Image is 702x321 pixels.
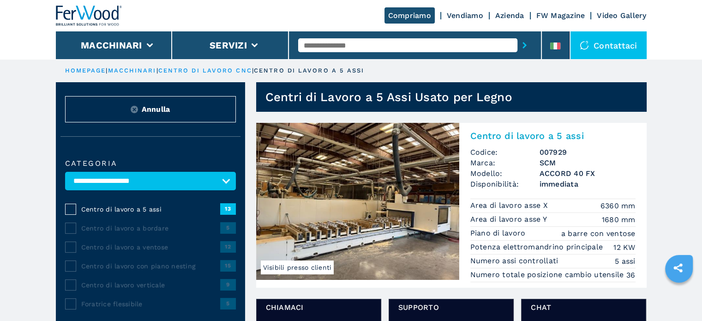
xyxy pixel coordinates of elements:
[540,179,636,189] span: immediata
[210,40,247,51] button: Servizi
[580,41,589,50] img: Contattaci
[81,299,220,309] span: Foratrice flessibile
[156,67,158,74] span: |
[470,256,561,266] p: Numero assi controllati
[470,270,626,280] p: Numero totale posizione cambio utensile
[252,67,254,74] span: |
[56,6,122,26] img: Ferwood
[265,90,512,104] h1: Centri di Lavoro a 5 Assi Usato per Legno
[597,11,646,20] a: Video Gallery
[81,261,220,271] span: Centro di lavoro con piano nesting
[108,67,156,74] a: macchinari
[65,67,106,74] a: HOMEPAGE
[470,157,540,168] span: Marca:
[470,228,528,238] p: Piano di lavoro
[220,298,236,309] span: 5
[220,260,236,271] span: 15
[470,200,551,211] p: Area di lavoro asse X
[540,147,636,157] h3: 007929
[615,256,636,266] em: 5 assi
[254,67,365,75] p: centro di lavoro a 5 assi
[495,11,524,20] a: Azienda
[106,67,108,74] span: |
[220,279,236,290] span: 9
[626,270,636,280] em: 36
[81,205,220,214] span: Centro di lavoro a 5 assi
[470,130,636,141] h2: Centro di lavoro a 5 assi
[220,241,236,252] span: 12
[570,31,647,59] div: Contattaci
[600,200,636,211] em: 6360 mm
[531,302,636,313] span: chat
[561,228,636,239] em: a barre con ventose
[517,35,532,56] button: submit-button
[81,242,220,252] span: Centro di lavoro a ventose
[81,224,220,233] span: Centro di lavoro a bordare
[540,168,636,179] h3: ACCORD 40 FX
[81,280,220,290] span: Centro di lavoro verticale
[131,106,138,113] img: Reset
[81,40,142,51] button: Macchinari
[613,242,635,253] em: 12 KW
[266,302,372,313] span: Chiamaci
[470,168,540,179] span: Modello:
[261,260,334,274] span: Visibili presso clienti
[666,256,690,279] a: sharethis
[470,147,540,157] span: Codice:
[384,7,435,24] a: Compriamo
[470,179,540,189] span: Disponibilità:
[220,222,236,233] span: 5
[536,11,585,20] a: FW Magazine
[65,160,236,167] label: Categoria
[65,96,236,122] button: ResetAnnulla
[142,104,170,115] span: Annulla
[470,214,550,224] p: Area di lavoro asse Y
[663,279,695,314] iframe: Chat
[256,123,459,280] img: Centro di lavoro a 5 assi SCM ACCORD 40 FX
[398,302,504,313] span: Supporto
[470,242,606,252] p: Potenza elettromandrino principale
[540,157,636,168] h3: SCM
[602,214,636,225] em: 1680 mm
[256,123,647,288] a: Centro di lavoro a 5 assi SCM ACCORD 40 FXVisibili presso clientiCentro di lavoro a 5 assiCodice:...
[447,11,483,20] a: Vendiamo
[158,67,252,74] a: centro di lavoro cnc
[220,203,236,214] span: 13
